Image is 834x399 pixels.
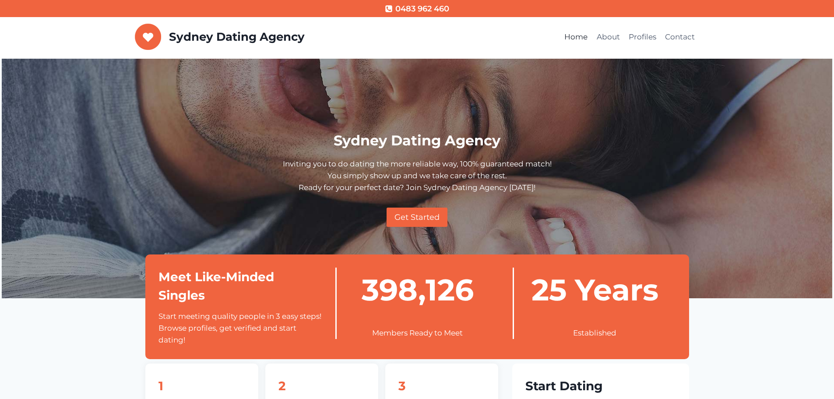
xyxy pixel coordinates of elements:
[278,377,365,395] h2: 2
[145,130,689,151] h1: Sydney Dating Agency
[135,24,305,50] a: Sydney Dating Agency
[169,30,305,44] p: Sydney Dating Agency
[145,158,689,194] p: Inviting you to do dating the more reliable way, 100% guaranteed match! You simply show up and we...
[592,27,624,48] a: About
[525,377,676,395] h2: Start Dating
[560,27,592,48] a: Home
[560,27,700,48] nav: Primary Navigation
[385,3,449,15] a: 0483 962 460
[395,3,449,15] span: 0483 962 460
[661,27,699,48] a: Contact
[158,311,322,346] p: Start meeting quality people in 3 easy steps! Browse profiles, get verified and start dating!
[394,211,440,224] span: Get Started
[135,24,162,50] img: Sydney Dating Agency
[387,208,447,226] a: Get Started
[398,377,485,395] h2: 3
[514,327,676,339] p: Established
[624,27,661,48] a: Profiles
[337,327,499,339] p: Members Ready to Meet
[158,377,245,395] h2: 1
